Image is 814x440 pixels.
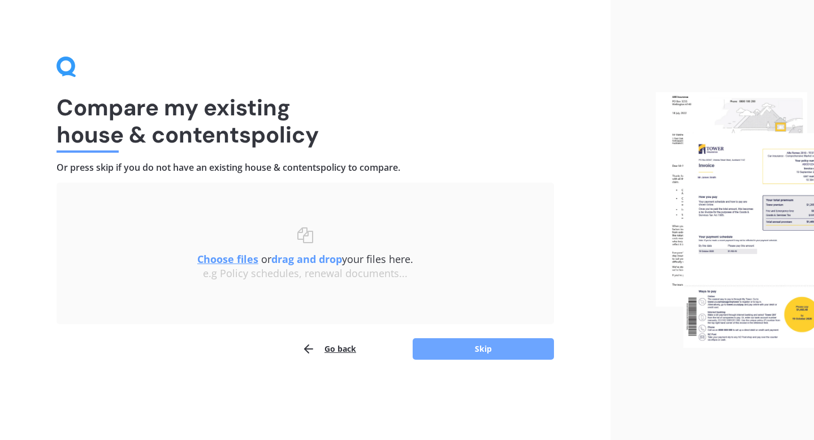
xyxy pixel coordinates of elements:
[271,252,342,266] b: drag and drop
[413,338,554,360] button: Skip
[57,162,554,174] h4: Or press skip if you do not have an existing house & contents policy to compare.
[197,252,258,266] u: Choose files
[302,338,356,360] button: Go back
[197,252,413,266] span: or your files here.
[57,94,554,148] h1: Compare my existing house & contents policy
[79,268,531,280] div: e.g Policy schedules, renewal documents...
[656,92,814,348] img: files.webp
